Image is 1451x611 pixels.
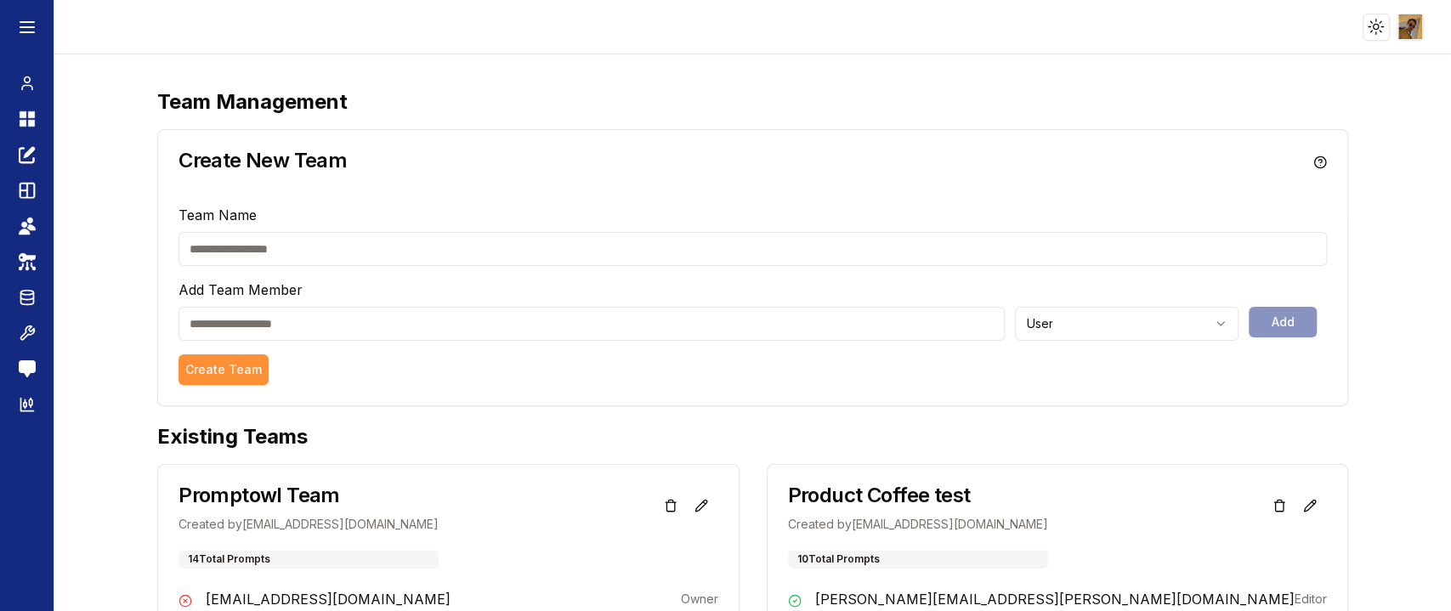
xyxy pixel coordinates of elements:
p: Created by [EMAIL_ADDRESS][DOMAIN_NAME] [788,516,1048,533]
h3: Promptowl Team [179,485,439,506]
h1: Team Management [157,88,348,116]
button: Create Team [179,354,269,385]
p: Owner [681,591,718,608]
p: [EMAIL_ADDRESS][DOMAIN_NAME] [206,589,451,609]
p: [PERSON_NAME][EMAIL_ADDRESS][PERSON_NAME][DOMAIN_NAME] [815,589,1295,609]
h3: Product Coffee test [788,485,1048,506]
img: ACg8ocL-AA-IH69TDmxqebRqtuhIZVeiBSj8Y3qWulHXpMwmB02j8Yx_cw=s96-c [1398,14,1423,39]
p: Editor [1295,591,1327,608]
div: 10 Total Prompts [788,550,1048,569]
img: feedback [19,360,36,377]
label: Add Team Member [179,281,303,298]
h1: Existing Teams [157,423,308,450]
p: Created by [EMAIL_ADDRESS][DOMAIN_NAME] [179,516,439,533]
h3: Create New Team [179,150,347,171]
div: 14 Total Prompts [179,550,439,569]
label: Team Name [179,206,257,223]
